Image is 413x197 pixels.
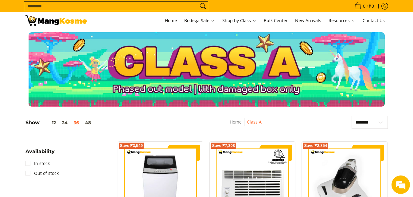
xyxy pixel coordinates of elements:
[82,120,94,125] button: 48
[360,12,388,29] a: Contact Us
[353,3,376,10] span: •
[25,15,87,26] img: Class A | Mang Kosme
[363,18,385,23] span: Contact Us
[219,12,259,29] a: Shop by Class
[292,12,324,29] a: New Arrivals
[25,159,50,168] a: In stock
[329,17,355,25] span: Resources
[362,4,366,8] span: 0
[368,4,375,8] span: ₱0
[162,12,180,29] a: Home
[192,118,299,132] nav: Breadcrumbs
[165,18,177,23] span: Home
[120,144,143,148] span: Save ₱3,549
[212,144,235,148] span: Save ₱7,308
[264,18,288,23] span: Bulk Center
[295,18,321,23] span: New Arrivals
[93,12,388,29] nav: Main Menu
[304,144,327,148] span: Save ₱2,854
[247,119,262,125] a: Class A
[230,119,242,125] a: Home
[71,120,82,125] button: 36
[25,168,59,178] a: Out of stock
[40,120,59,125] button: 12
[181,12,218,29] a: Bodega Sale
[25,120,94,126] h5: Show
[184,17,215,25] span: Bodega Sale
[59,120,71,125] button: 24
[25,149,55,159] summary: Open
[261,12,291,29] a: Bulk Center
[325,12,358,29] a: Resources
[222,17,256,25] span: Shop by Class
[25,149,55,154] span: Availability
[198,2,208,11] button: Search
